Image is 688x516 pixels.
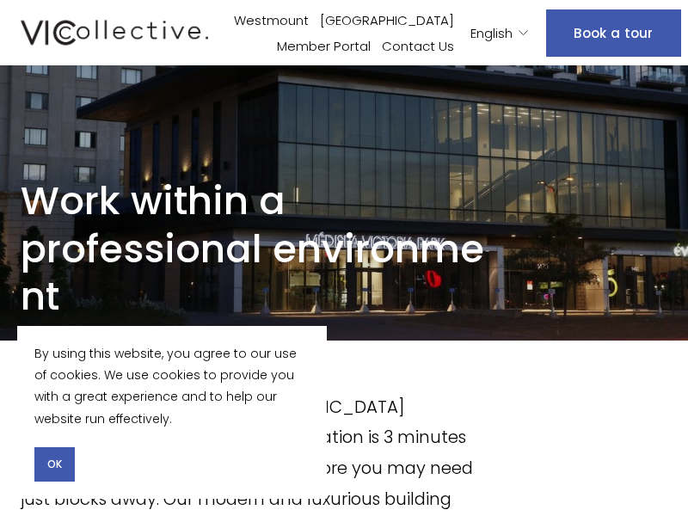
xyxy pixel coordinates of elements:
button: OK [34,447,75,482]
section: Cookie banner [17,326,327,499]
a: Contact Us [382,33,454,58]
span: OK [47,457,62,472]
a: Book a tour [546,9,680,57]
a: Westmount [234,7,309,33]
p: By using this website, you agree to our use of cookies. We use cookies to provide you with a grea... [34,343,310,430]
div: language picker [470,20,530,46]
img: Vic Collective [21,16,208,49]
span: English [470,21,513,45]
a: [GEOGRAPHIC_DATA] [320,7,454,33]
a: Member Portal [277,33,371,58]
h1: Work within a professional environment [21,177,503,320]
